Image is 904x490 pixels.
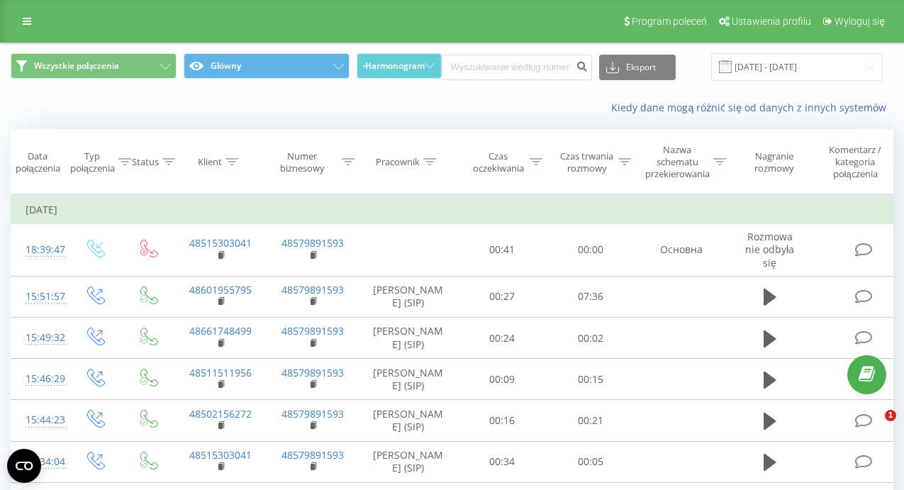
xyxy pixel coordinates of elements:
a: 48579891593 [281,366,344,379]
button: Wszystkie połączenia [11,53,177,79]
span: Wyloguj się [835,16,885,27]
td: [PERSON_NAME] (SIP) [359,276,458,317]
div: 18:39:47 [26,236,54,264]
a: 48515303041 [189,236,252,250]
a: 48502156272 [189,407,252,421]
div: Typ połączenia [70,150,115,174]
div: Czas oczekiwania [470,150,526,174]
td: 00:16 [458,400,547,441]
div: Komentarz / kategoria połączenia [814,144,897,180]
td: [PERSON_NAME] (SIP) [359,400,458,441]
div: Nazwa schematu przekierowania [645,144,710,180]
div: 15:51:57 [26,283,54,311]
button: Harmonogram [357,53,442,79]
div: Pracownik [376,156,420,168]
div: 15:34:04 [26,448,54,476]
a: 48515303041 [189,448,252,462]
span: 1 [885,410,896,421]
a: 48661748499 [189,324,252,338]
button: Open CMP widget [7,449,41,483]
div: 15:49:32 [26,324,54,352]
span: Program poleceń [632,16,707,27]
span: Rozmowa nie odbyła się [745,230,794,269]
td: 07:36 [547,276,635,317]
td: 00:27 [458,276,547,317]
td: Основна [635,224,727,277]
span: Wszystkie połączenia [34,60,119,72]
td: 00:05 [547,441,635,482]
a: Kiedy dane mogą różnić się od danych z innych systemów [611,101,893,114]
td: [PERSON_NAME] (SIP) [359,318,458,359]
input: Wyszukiwanie według numeru [442,55,592,80]
td: 00:21 [547,400,635,441]
a: 48579891593 [281,236,344,250]
div: Status [132,156,159,168]
td: 00:15 [547,359,635,400]
a: 48601955795 [189,283,252,296]
div: Klient [198,156,222,168]
a: 48579891593 [281,407,344,421]
td: 00:02 [547,318,635,359]
a: 48579891593 [281,324,344,338]
button: Główny [184,53,350,79]
div: 15:46:29 [26,365,54,393]
a: 48579891593 [281,448,344,462]
div: 15:44:23 [26,406,54,434]
div: Numer biznesowy [267,150,339,174]
button: Eksport [599,55,676,80]
div: Nagranie rozmowy [740,150,808,174]
span: Harmonogram [365,61,425,71]
td: 00:24 [458,318,547,359]
td: 00:41 [458,224,547,277]
td: [PERSON_NAME] (SIP) [359,359,458,400]
a: 48579891593 [281,283,344,296]
div: Data połączenia [11,150,64,174]
td: [PERSON_NAME] (SIP) [359,441,458,482]
td: 00:00 [547,224,635,277]
a: 48511511956 [189,366,252,379]
td: 00:09 [458,359,547,400]
td: 00:34 [458,441,547,482]
div: Czas trwania rozmowy [559,150,615,174]
span: Ustawienia profilu [732,16,811,27]
iframe: Intercom live chat [856,410,890,444]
